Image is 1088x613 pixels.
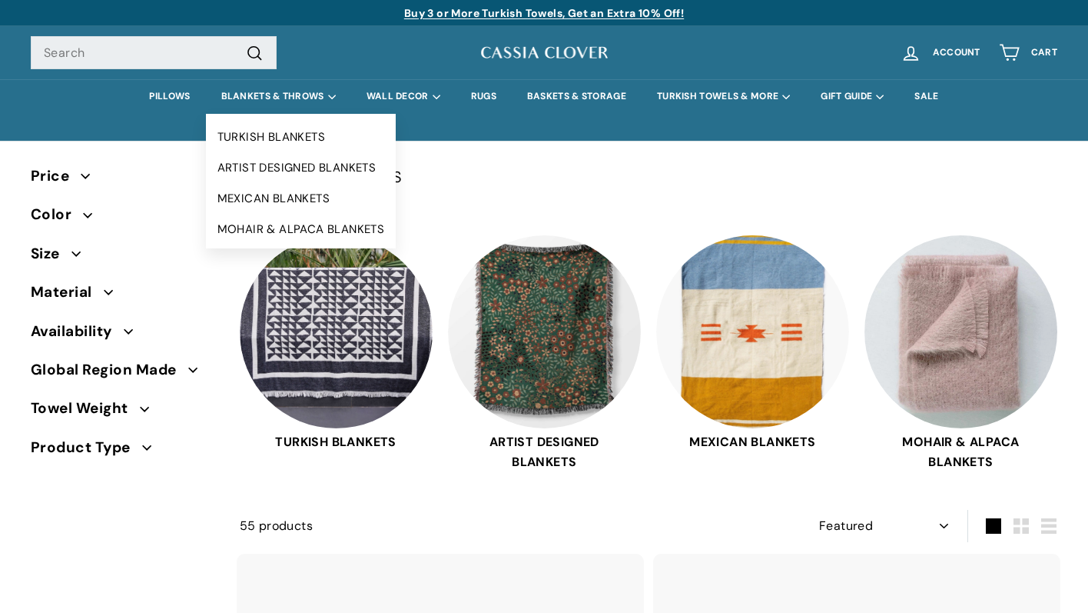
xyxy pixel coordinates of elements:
[456,79,512,114] a: RUGS
[1031,48,1057,58] span: Cart
[240,432,433,452] span: TURKISH BLANKETS
[864,235,1057,471] a: MOHAIR & ALPACA BLANKETS
[864,432,1057,471] span: MOHAIR & ALPACA BLANKETS
[31,242,71,265] span: Size
[240,165,1057,189] p: BLANKETS & THROWS
[31,355,215,393] button: Global Region Made
[933,48,980,58] span: Account
[31,199,215,238] button: Color
[31,320,124,343] span: Availability
[31,281,104,304] span: Material
[31,397,140,420] span: Towel Weight
[31,432,215,471] button: Product Type
[31,36,277,70] input: Search
[512,79,642,114] a: BASKETS & STORAGE
[31,436,142,459] span: Product Type
[31,316,215,355] button: Availability
[134,79,205,114] a: PILLOWS
[448,432,641,471] span: ARTIST DESIGNED BLANKETS
[805,79,899,114] summary: GIFT GUIDE
[899,79,954,114] a: SALE
[404,6,684,20] a: Buy 3 or More Turkish Towels, Get an Extra 10% Off!
[656,432,849,452] span: MEXICAN BLANKETS
[31,165,81,188] span: Price
[31,358,188,381] span: Global Region Made
[206,152,396,183] a: ARTIST DESIGNED BLANKETS
[240,516,648,536] div: 55 products
[240,235,433,471] a: TURKISH BLANKETS
[990,30,1066,75] a: Cart
[656,235,849,471] a: MEXICAN BLANKETS
[31,393,215,431] button: Towel Weight
[351,79,456,114] summary: WALL DECOR
[448,235,641,471] a: ARTIST DESIGNED BLANKETS
[206,214,396,245] a: MOHAIR & ALPACA BLANKETS
[31,238,215,277] button: Size
[206,183,396,214] a: MEXICAN BLANKETS
[642,79,805,114] summary: TURKISH TOWELS & MORE
[206,122,396,152] a: TURKISH BLANKETS
[31,203,83,226] span: Color
[31,277,215,315] button: Material
[891,30,990,75] a: Account
[31,161,215,199] button: Price
[206,79,351,114] summary: BLANKETS & THROWS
